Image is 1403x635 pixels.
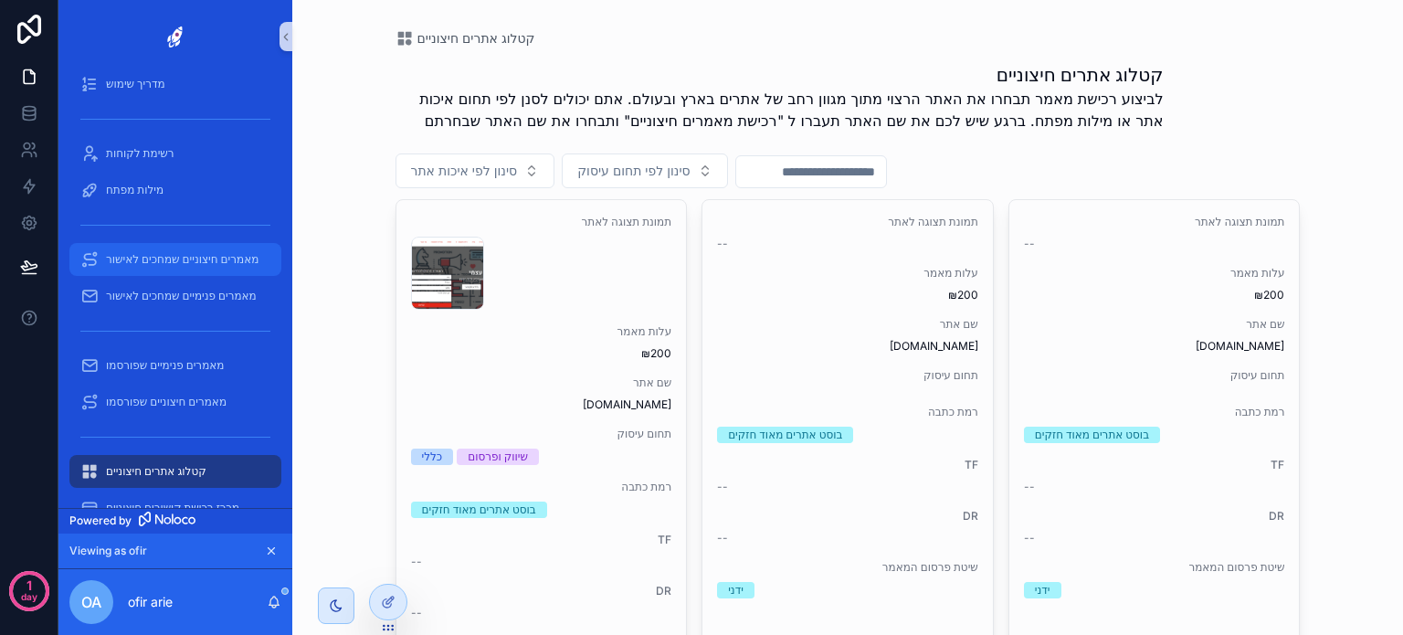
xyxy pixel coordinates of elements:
span: מאמרים פנימיים שפורסמו [106,358,224,373]
span: תמונת תצוגה לאתר [1024,215,1285,229]
span: -- [411,606,422,620]
span: שם אתר [717,317,978,332]
span: סינון לפי איכות אתר [411,162,518,180]
span: רמת כתבה [1024,405,1285,419]
span: -- [717,237,728,251]
div: ידני [728,582,744,598]
span: -- [717,531,728,545]
div: שיווק ופרסום [468,449,528,465]
a: מדריך שימוש [69,68,281,101]
a: רשימת לקוחות [69,137,281,170]
a: מרכז רכישת קישורים חיצוניים [69,492,281,524]
span: שם אתר [1024,317,1285,332]
p: לביצוע רכישת מאמר תבחרו את האתר הרצוי מתוך מגוון רחב של אתרים בארץ ובעולם. אתם יכולים לסנן לפי תח... [396,88,1164,132]
span: [DOMAIN_NAME] [1024,339,1285,354]
span: Powered by [69,513,132,528]
p: ofir arie [128,593,173,611]
span: תחום עיסוק [717,368,978,383]
span: שיטת פרסום המאמר [1024,560,1285,575]
span: DR [1024,509,1285,524]
span: -- [717,480,728,494]
a: Powered by [58,508,292,534]
a: מאמרים חיצוניים שמחכים לאישור [69,243,281,276]
a: קטלוג אתרים חיצוניים [69,455,281,488]
span: מאמרים פנימיים שמחכים לאישור [106,289,257,303]
span: מאמרים חיצוניים שמחכים לאישור [106,252,258,267]
button: Select Button [396,153,555,188]
span: תמונת תצוגה לאתר [411,215,672,229]
span: סינון לפי תחום עיסוק [577,162,690,180]
span: שם אתר [411,376,672,390]
h1: קטלוג אתרים חיצוניים [396,62,1164,88]
p: day [21,584,37,609]
div: בוסט אתרים מאוד חזקים [1035,427,1149,443]
span: עלות מאמר [411,324,672,339]
div: כללי [422,449,443,465]
span: רמת כתבה [411,480,672,494]
span: ₪200 [717,288,978,302]
span: TF [717,458,978,472]
a: מאמרים חיצוניים שפורסמו [69,386,281,418]
button: Select Button [562,153,727,188]
span: Viewing as ofir [69,544,147,558]
div: ידני [1035,582,1050,598]
span: -- [411,555,422,569]
p: 1 [26,577,32,595]
span: עלות מאמר [1024,266,1285,280]
span: [DOMAIN_NAME] [411,397,672,412]
span: עלות מאמר [717,266,978,280]
span: -- [1024,237,1035,251]
span: [DOMAIN_NAME] [717,339,978,354]
a: קטלוג אתרים חיצוניים [396,29,535,48]
span: מאמרים חיצוניים שפורסמו [106,395,227,409]
div: בוסט אתרים מאוד חזקים [422,502,536,518]
div: scrollable content [58,73,292,508]
span: רשימת לקוחות [106,146,174,161]
span: מדריך שימוש [106,77,165,91]
span: -- [1024,531,1035,545]
span: תחום עיסוק [411,427,672,441]
span: oa [81,591,101,613]
span: קטלוג אתרים חיצוניים [417,29,535,48]
span: TF [1024,458,1285,472]
img: App logo [158,22,193,51]
a: מאמרים פנימיים שמחכים לאישור [69,280,281,312]
span: תמונת תצוגה לאתר [717,215,978,229]
span: מילות מפתח [106,183,164,197]
span: רמת כתבה [717,405,978,419]
span: DR [411,584,672,598]
span: TF [411,533,672,547]
div: בוסט אתרים מאוד חזקים [728,427,842,443]
span: -- [1024,480,1035,494]
span: DR [717,509,978,524]
a: מילות מפתח [69,174,281,206]
span: שיטת פרסום המאמר [717,560,978,575]
span: תחום עיסוק [1024,368,1285,383]
span: קטלוג אתרים חיצוניים [106,464,206,479]
span: מרכז רכישת קישורים חיצוניים [106,501,239,515]
a: מאמרים פנימיים שפורסמו [69,349,281,382]
span: ₪200 [411,346,672,361]
span: ₪200 [1024,288,1285,302]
